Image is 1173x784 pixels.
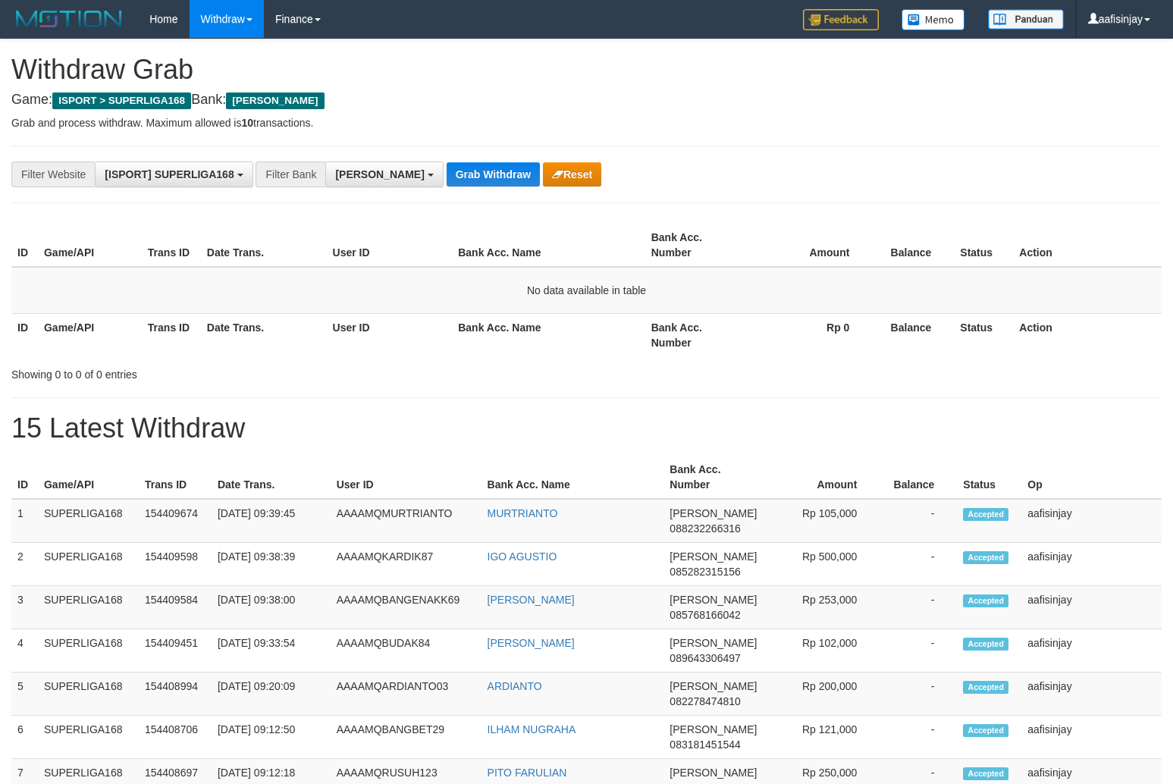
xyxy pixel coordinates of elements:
th: User ID [327,224,453,267]
td: Rp 105,000 [764,499,880,543]
a: PITO FARULIAN [488,767,567,779]
th: Date Trans. [201,224,327,267]
span: Copy 088232266316 to clipboard [670,522,740,535]
th: Bank Acc. Name [452,313,645,356]
td: No data available in table [11,267,1162,314]
td: 2 [11,543,38,586]
span: Copy 082278474810 to clipboard [670,695,740,707]
span: [PERSON_NAME] [670,767,757,779]
td: SUPERLIGA168 [38,586,139,629]
td: [DATE] 09:12:50 [212,716,331,759]
div: Filter Bank [256,162,325,187]
td: aafisinjay [1021,543,1162,586]
th: Status [957,456,1021,499]
th: User ID [327,313,453,356]
td: Rp 121,000 [764,716,880,759]
td: 154409598 [139,543,212,586]
span: Accepted [963,594,1008,607]
span: Accepted [963,767,1008,780]
td: [DATE] 09:20:09 [212,673,331,716]
th: Game/API [38,313,142,356]
button: Grab Withdraw [447,162,540,187]
td: SUPERLIGA168 [38,543,139,586]
td: - [880,499,957,543]
th: Trans ID [142,313,201,356]
span: [PERSON_NAME] [226,93,324,109]
td: - [880,543,957,586]
img: MOTION_logo.png [11,8,127,30]
a: [PERSON_NAME] [488,594,575,606]
img: Feedback.jpg [803,9,879,30]
th: Game/API [38,456,139,499]
td: 154409674 [139,499,212,543]
span: Accepted [963,724,1008,737]
th: Bank Acc. Number [645,313,749,356]
th: Date Trans. [212,456,331,499]
td: 154409451 [139,629,212,673]
th: Date Trans. [201,313,327,356]
td: 154408994 [139,673,212,716]
td: Rp 253,000 [764,586,880,629]
th: Amount [764,456,880,499]
a: ARDIANTO [488,680,542,692]
span: ISPORT > SUPERLIGA168 [52,93,191,109]
th: Bank Acc. Number [645,224,749,267]
span: [PERSON_NAME] [670,507,757,519]
td: - [880,629,957,673]
span: Copy 085282315156 to clipboard [670,566,740,578]
td: aafisinjay [1021,586,1162,629]
span: [PERSON_NAME] [670,550,757,563]
td: AAAAMQMURTRIANTO [331,499,481,543]
td: Rp 102,000 [764,629,880,673]
td: 6 [11,716,38,759]
th: Amount [749,224,873,267]
span: Accepted [963,638,1008,651]
button: Reset [543,162,601,187]
td: AAAAMQKARDIK87 [331,543,481,586]
button: [ISPORT] SUPERLIGA168 [95,162,252,187]
td: [DATE] 09:33:54 [212,629,331,673]
td: [DATE] 09:39:45 [212,499,331,543]
span: [PERSON_NAME] [670,680,757,692]
img: panduan.png [988,9,1064,30]
td: [DATE] 09:38:39 [212,543,331,586]
th: Balance [872,224,954,267]
th: User ID [331,456,481,499]
span: Accepted [963,551,1008,564]
h4: Game: Bank: [11,93,1162,108]
td: Rp 200,000 [764,673,880,716]
p: Grab and process withdraw. Maximum allowed is transactions. [11,115,1162,130]
span: [PERSON_NAME] [670,723,757,735]
td: [DATE] 09:38:00 [212,586,331,629]
span: Copy 083181451544 to clipboard [670,739,740,751]
th: Trans ID [139,456,212,499]
span: Accepted [963,508,1008,521]
span: Accepted [963,681,1008,694]
th: Status [954,313,1013,356]
h1: Withdraw Grab [11,55,1162,85]
button: [PERSON_NAME] [325,162,443,187]
td: 1 [11,499,38,543]
th: Bank Acc. Name [481,456,664,499]
h1: 15 Latest Withdraw [11,413,1162,444]
th: Bank Acc. Name [452,224,645,267]
span: [PERSON_NAME] [335,168,424,180]
span: Copy 089643306497 to clipboard [670,652,740,664]
div: Filter Website [11,162,95,187]
td: 154408706 [139,716,212,759]
th: Action [1013,313,1162,356]
td: AAAAMQBANGBET29 [331,716,481,759]
div: Showing 0 to 0 of 0 entries [11,361,478,382]
span: [ISPORT] SUPERLIGA168 [105,168,234,180]
td: AAAAMQBUDAK84 [331,629,481,673]
th: Trans ID [142,224,201,267]
td: 154409584 [139,586,212,629]
th: ID [11,313,38,356]
td: aafisinjay [1021,673,1162,716]
td: - [880,716,957,759]
td: SUPERLIGA168 [38,716,139,759]
span: [PERSON_NAME] [670,637,757,649]
td: Rp 500,000 [764,543,880,586]
th: Action [1013,224,1162,267]
td: aafisinjay [1021,499,1162,543]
